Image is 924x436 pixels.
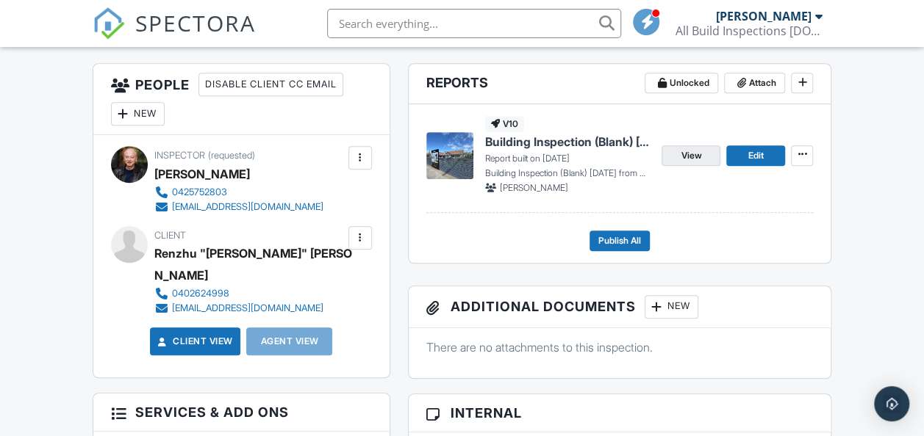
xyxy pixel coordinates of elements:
[645,295,698,319] div: New
[154,150,205,161] span: Inspector
[208,150,255,161] span: (requested)
[715,9,811,23] div: [PERSON_NAME]
[154,242,357,286] div: Renzhu "[PERSON_NAME]" [PERSON_NAME]
[172,186,227,198] div: 0425752803
[93,393,390,432] h3: Services & Add ons
[111,102,165,126] div: New
[155,334,233,349] a: Client View
[135,7,256,38] span: SPECTORA
[409,286,831,328] h3: Additional Documents
[874,386,909,421] div: Open Intercom Messenger
[327,9,621,38] input: Search everything...
[154,301,345,316] a: [EMAIL_ADDRESS][DOMAIN_NAME]
[409,394,831,432] h3: Internal
[154,200,323,214] a: [EMAIL_ADDRESS][DOMAIN_NAME]
[198,73,343,96] div: Disable Client CC Email
[154,163,250,185] div: [PERSON_NAME]
[172,302,323,314] div: [EMAIL_ADDRESS][DOMAIN_NAME]
[93,20,256,51] a: SPECTORA
[154,185,323,200] a: 0425752803
[154,286,345,301] a: 0402624998
[93,64,390,135] h3: People
[93,7,125,40] img: The Best Home Inspection Software - Spectora
[172,288,229,299] div: 0402624998
[154,230,186,241] span: Client
[426,339,814,355] p: There are no attachments to this inspection.
[172,201,323,213] div: [EMAIL_ADDRESS][DOMAIN_NAME]
[675,23,822,38] div: All Build Inspections Pty.Ltd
